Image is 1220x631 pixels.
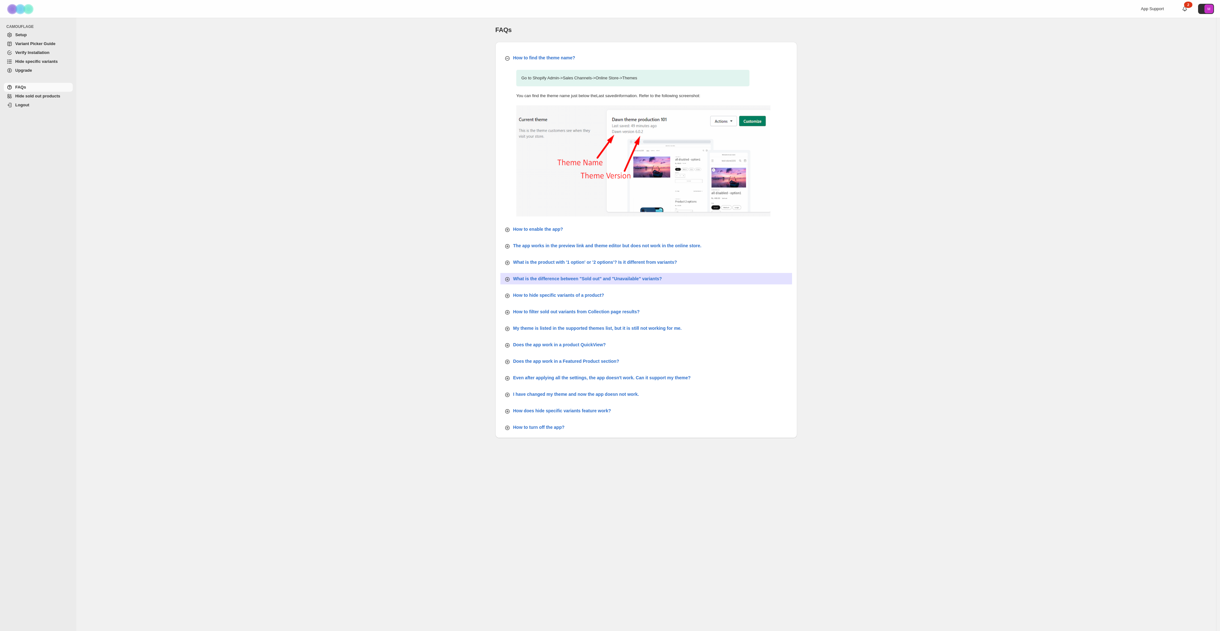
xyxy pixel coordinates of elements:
[513,259,677,265] p: What is the product with '1 option' or '2 options'? Is it different from variants?
[513,309,640,315] p: How to filter sold out variants from Collection page results?
[500,256,792,268] button: What is the product with '1 option' or '2 options'? Is it different from variants?
[6,24,73,29] span: CAMOUFLAGE
[513,325,682,331] p: My theme is listed in the supported themes list, but it is still not working for me.
[15,59,58,64] span: Hide specific variants
[500,52,792,63] button: How to find the theme name?
[15,94,60,98] span: Hide sold out products
[4,30,73,39] a: Setup
[513,242,701,249] p: The app works in the preview link and theme editor but does not work in the online store.
[5,0,37,18] img: Camouflage
[1207,7,1210,11] text: M
[500,240,792,251] button: The app works in the preview link and theme editor but does not work in the online store.
[500,322,792,334] button: My theme is listed in the supported themes list, but it is still not working for me.
[513,292,604,298] p: How to hide specific variants of a product?
[513,358,619,364] p: Does the app work in a Featured Product section?
[500,372,792,383] button: Even after applying all the settings, the app doesn't work. Can it support my theme?
[1204,4,1213,13] span: Avatar with initials M
[513,276,662,282] p: What is the difference between "Sold out" and "Unavailable" variants?
[495,26,512,33] span: FAQs
[500,289,792,301] button: How to hide specific variants of a product?
[15,50,50,55] span: Verify Installation
[1182,6,1188,12] a: 2
[513,424,565,430] p: How to turn off the app?
[513,375,691,381] p: Even after applying all the settings, the app doesn't work. Can it support my theme?
[500,273,792,284] button: What is the difference between "Sold out" and "Unavailable" variants?
[15,41,55,46] span: Variant Picker Guide
[4,92,73,101] a: Hide sold out products
[4,83,73,92] a: FAQs
[4,57,73,66] a: Hide specific variants
[500,405,792,416] button: How does hide specific variants feature work?
[513,226,563,232] p: How to enable the app?
[500,355,792,367] button: Does the app work in a Featured Product section?
[1141,6,1164,11] span: App Support
[516,93,749,99] p: You can find the theme name just below the Last saved information. Refer to the following screens...
[15,85,26,90] span: FAQs
[513,342,606,348] p: Does the app work in a product QuickView?
[516,105,770,216] img: find-theme-name
[513,391,639,397] p: I have changed my theme and now the app doesn not work.
[4,39,73,48] a: Variant Picker Guide
[4,48,73,57] a: Verify Installation
[15,103,29,107] span: Logout
[4,101,73,110] a: Logout
[500,422,792,433] button: How to turn off the app?
[15,68,32,73] span: Upgrade
[500,306,792,317] button: How to filter sold out variants from Collection page results?
[513,55,575,61] p: How to find the theme name?
[1198,4,1214,14] button: Avatar with initials M
[15,32,27,37] span: Setup
[513,408,611,414] p: How does hide specific variants feature work?
[516,70,749,86] p: Go to Shopify Admin -> Sales Channels -> Online Store -> Themes
[1184,2,1192,8] div: 2
[500,339,792,350] button: Does the app work in a product QuickView?
[500,223,792,235] button: How to enable the app?
[500,389,792,400] button: I have changed my theme and now the app doesn not work.
[4,66,73,75] a: Upgrade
